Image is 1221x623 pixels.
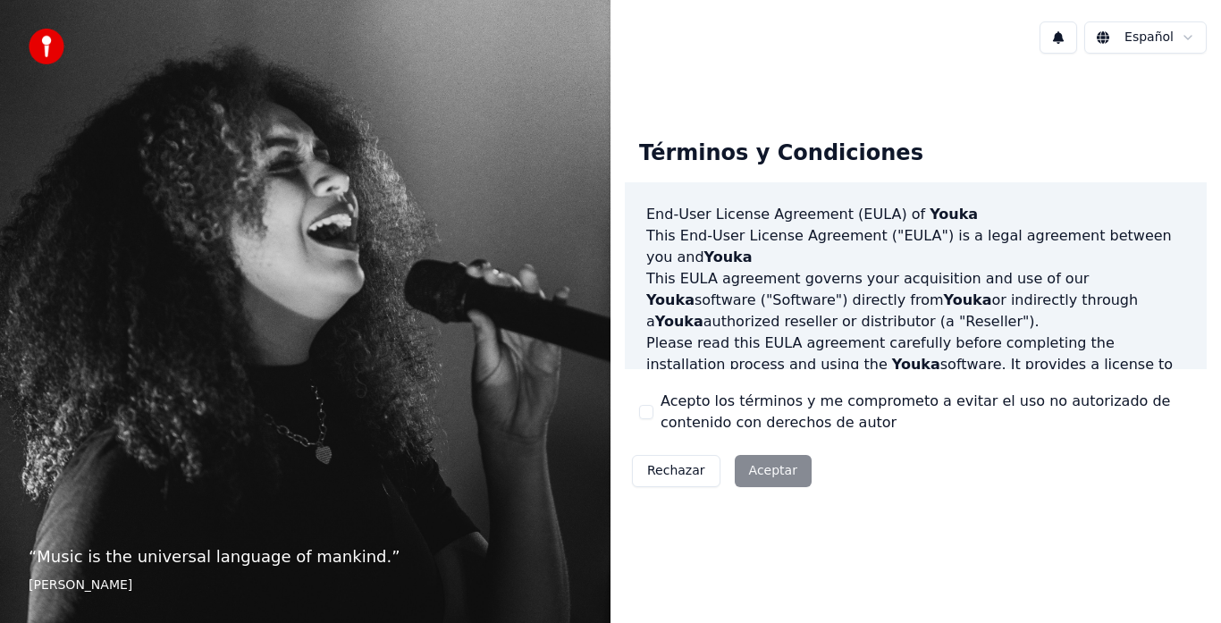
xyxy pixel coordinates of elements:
[646,204,1185,225] h3: End-User License Agreement (EULA) of
[661,391,1192,434] label: Acepto los términos y me comprometo a evitar el uso no autorizado de contenido con derechos de autor
[944,291,992,308] span: Youka
[29,544,582,569] p: “ Music is the universal language of mankind. ”
[29,577,582,594] footer: [PERSON_NAME]
[930,206,978,223] span: Youka
[625,125,938,182] div: Términos y Condiciones
[646,291,695,308] span: Youka
[655,313,703,330] span: Youka
[632,455,720,487] button: Rechazar
[646,225,1185,268] p: This End-User License Agreement ("EULA") is a legal agreement between you and
[646,268,1185,333] p: This EULA agreement governs your acquisition and use of our software ("Software") directly from o...
[29,29,64,64] img: youka
[704,248,753,265] span: Youka
[646,333,1185,418] p: Please read this EULA agreement carefully before completing the installation process and using th...
[892,356,940,373] span: Youka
